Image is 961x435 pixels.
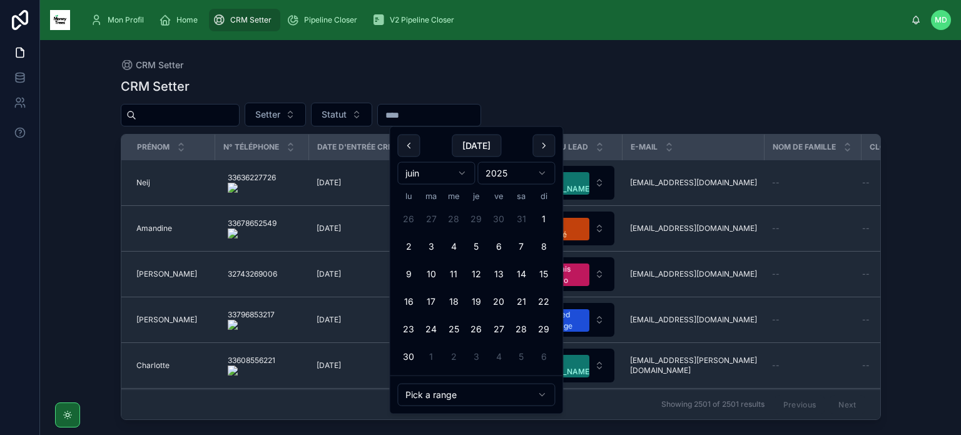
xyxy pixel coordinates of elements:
a: -- [862,315,940,325]
a: [DATE] [317,223,414,233]
button: vendredi 27 juin 2025 [487,318,510,340]
a: -- [862,178,940,188]
span: [EMAIL_ADDRESS][DOMAIN_NAME] [630,315,757,325]
button: Relative time [397,384,555,406]
button: Select Button [523,349,614,382]
button: jeudi 19 juin 2025 [465,290,487,313]
img: actions-icon.png [228,228,277,238]
span: -- [772,269,780,279]
a: [DATE] [317,315,414,325]
a: Pipeline Closer [283,9,366,31]
span: E-mail [631,142,658,152]
th: mardi [420,190,442,203]
span: -- [862,178,870,188]
button: dimanche 15 juin 2025 [532,263,555,285]
a: CRM Setter [209,9,280,31]
span: [DATE] [317,269,341,279]
a: Select Button [522,165,615,200]
span: [DATE] [317,178,341,188]
button: lundi 23 juin 2025 [397,318,420,340]
button: Select Button [523,166,614,200]
th: jeudi [465,190,487,203]
div: scrollable content [80,6,911,34]
span: Statut [322,108,347,121]
a: Mon Profil [86,9,153,31]
button: mardi 10 juin 2025 [420,263,442,285]
a: -- [772,361,854,371]
span: [EMAIL_ADDRESS][DOMAIN_NAME] [630,178,757,188]
button: Select Button [245,103,306,126]
a: [EMAIL_ADDRESS][PERSON_NAME][DOMAIN_NAME] [630,356,757,376]
button: dimanche 1 juin 2025 [532,208,555,230]
onoff-telecom-ce-phone-number-wrapper: 33796853217 [228,310,275,319]
span: -- [772,315,780,325]
span: [DATE] [317,361,341,371]
button: mardi 17 juin 2025 [420,290,442,313]
button: dimanche 29 juin 2025 [532,318,555,340]
button: samedi 5 juillet 2025 [510,345,532,368]
button: Select Button [523,212,614,245]
img: actions-icon.png [228,320,275,330]
h1: CRM Setter [121,78,190,95]
span: Showing 2501 of 2501 results [661,400,765,410]
span: Pipeline Closer [304,15,357,25]
onoff-telecom-ce-phone-number-wrapper: 33636227726 [228,173,276,182]
button: dimanche 6 juillet 2025 [532,345,555,368]
span: Neij [136,178,150,188]
button: jeudi 26 juin 2025 [465,318,487,340]
button: mardi 27 mai 2025 [420,208,442,230]
th: samedi [510,190,532,203]
a: Neij [136,178,208,188]
span: -- [862,269,870,279]
button: mercredi 28 mai 2025 [442,208,465,230]
button: mercredi 25 juin 2025 [442,318,465,340]
a: [DATE] [317,361,414,371]
a: [EMAIL_ADDRESS][DOMAIN_NAME] [630,269,757,279]
span: [PERSON_NAME] [136,269,197,279]
span: Date d'entrée CRM [317,142,395,152]
button: dimanche 22 juin 2025 [532,290,555,313]
span: -- [862,315,870,325]
button: vendredi 30 mai 2025 [487,208,510,230]
span: Nom de famille [773,142,836,152]
a: -- [772,269,854,279]
span: Mon Profil [108,15,144,25]
span: N° Téléphone [223,142,279,152]
button: dimanche 8 juin 2025 [532,235,555,258]
button: vendredi 6 juin 2025 [487,235,510,258]
a: Select Button [522,211,615,246]
span: -- [772,223,780,233]
button: [DATE] [452,135,501,157]
onoff-telecom-ce-phone-number-wrapper: 33608556221 [228,356,275,365]
button: mercredi 2 juillet 2025 [442,345,465,368]
span: Charlotte [136,361,170,371]
button: mardi 1 juillet 2025 [420,345,442,368]
button: mercredi 4 juin 2025 [442,235,465,258]
span: [EMAIL_ADDRESS][DOMAIN_NAME] [630,223,757,233]
span: [DATE] [317,223,341,233]
a: Select Button [522,257,615,292]
button: samedi 21 juin 2025 [510,290,532,313]
a: -- [862,269,940,279]
a: Select Button [522,348,615,383]
button: vendredi 4 juillet 2025 [487,345,510,368]
th: lundi [397,190,420,203]
span: CRM Setter [230,15,272,25]
button: jeudi 5 juin 2025 [465,235,487,258]
button: vendredi 20 juin 2025 [487,290,510,313]
a: -- [862,361,940,371]
button: mardi 24 juin 2025 [420,318,442,340]
span: Setter [255,108,280,121]
button: samedi 31 mai 2025 [510,208,532,230]
a: CRM Setter [121,59,183,71]
a: [DATE] [317,269,414,279]
button: Select Button [523,257,614,291]
button: Select Button [523,303,614,337]
span: 32743269006 [228,269,277,279]
a: 33796853217 [223,305,302,335]
table: juin 2025 [397,190,555,368]
button: jeudi 12 juin 2025 [465,263,487,285]
button: jeudi 3 juillet 2025 [465,345,487,368]
a: 33636227726 [223,168,302,198]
